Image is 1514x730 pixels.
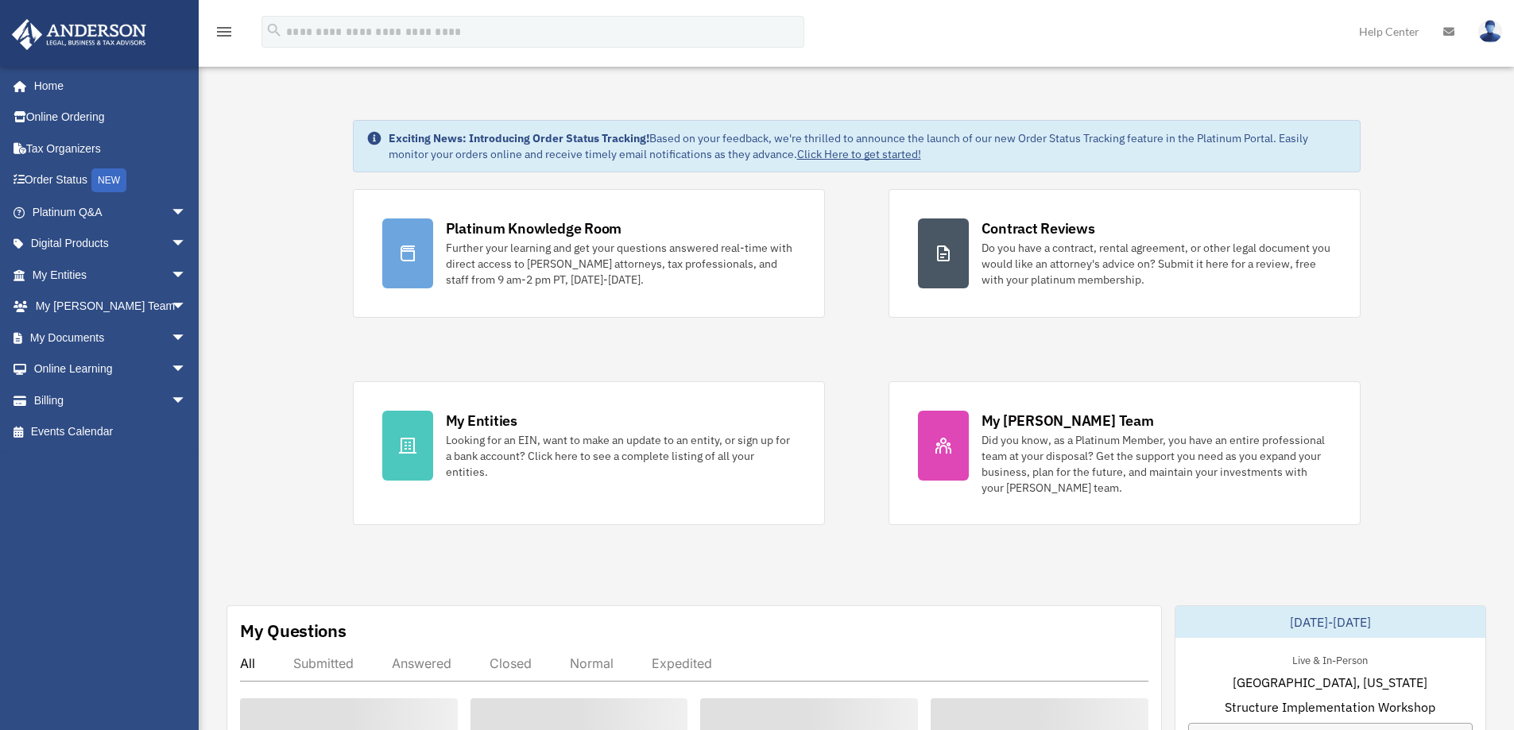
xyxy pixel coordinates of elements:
a: Events Calendar [11,416,211,448]
div: My Entities [446,411,517,431]
div: Based on your feedback, we're thrilled to announce the launch of our new Order Status Tracking fe... [389,130,1347,162]
a: My Documentsarrow_drop_down [11,322,211,353]
div: Normal [570,655,614,671]
img: Anderson Advisors Platinum Portal [7,19,151,50]
span: arrow_drop_down [171,291,203,323]
div: Do you have a contract, rental agreement, or other legal document you would like an attorney's ad... [982,240,1331,288]
div: NEW [91,168,126,192]
div: Live & In-Person [1280,651,1380,667]
div: My [PERSON_NAME] Team [982,411,1154,431]
div: Further your learning and get your questions answered real-time with direct access to [PERSON_NAM... [446,240,796,288]
a: Tax Organizers [11,133,211,164]
a: Platinum Q&Aarrow_drop_down [11,196,211,228]
div: My Questions [240,619,347,643]
div: Looking for an EIN, want to make an update to an entity, or sign up for a bank account? Click her... [446,432,796,480]
div: All [240,655,255,671]
strong: Exciting News: Introducing Order Status Tracking! [389,131,649,145]
i: search [265,21,283,39]
img: User Pic [1478,20,1502,43]
a: Online Learningarrow_drop_down [11,353,211,385]
span: arrow_drop_down [171,228,203,261]
a: My Entities Looking for an EIN, want to make an update to an entity, or sign up for a bank accoun... [353,381,825,525]
a: Click Here to get started! [797,147,921,161]
a: Order StatusNEW [11,164,211,197]
span: Structure Implementation Workshop [1225,697,1435,716]
a: My Entitiesarrow_drop_down [11,259,211,291]
div: Answered [392,655,451,671]
a: Digital Productsarrow_drop_down [11,228,211,260]
div: Contract Reviews [982,218,1095,238]
div: Did you know, as a Platinum Member, you have an entire professional team at your disposal? Get th... [982,432,1331,496]
a: My [PERSON_NAME] Team Did you know, as a Platinum Member, you have an entire professional team at... [889,381,1361,525]
div: Closed [490,655,532,671]
a: Contract Reviews Do you have a contract, rental agreement, or other legal document you would like... [889,189,1361,318]
span: arrow_drop_down [171,322,203,354]
div: Expedited [652,655,712,671]
span: arrow_drop_down [171,384,203,417]
i: menu [215,22,234,41]
a: Platinum Knowledge Room Further your learning and get your questions answered real-time with dire... [353,189,825,318]
div: Submitted [293,655,354,671]
span: arrow_drop_down [171,196,203,229]
a: menu [215,28,234,41]
span: [GEOGRAPHIC_DATA], [US_STATE] [1233,673,1427,692]
a: My [PERSON_NAME] Teamarrow_drop_down [11,291,211,323]
span: arrow_drop_down [171,259,203,292]
div: Platinum Knowledge Room [446,218,622,238]
a: Online Ordering [11,102,211,133]
div: [DATE]-[DATE] [1175,606,1485,638]
span: arrow_drop_down [171,353,203,386]
a: Home [11,70,203,102]
a: Billingarrow_drop_down [11,384,211,416]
